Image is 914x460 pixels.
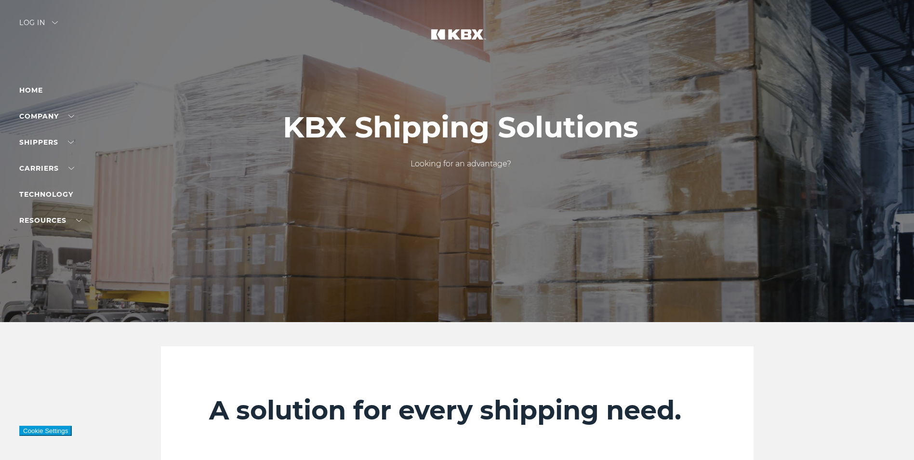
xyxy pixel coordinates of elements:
a: SHIPPERS [19,138,74,147]
a: RESOURCES [19,216,82,225]
img: arrow [52,21,58,24]
p: Looking for an advantage? [283,158,638,170]
a: Technology [19,190,73,199]
h1: KBX Shipping Solutions [283,111,638,144]
button: Cookie Settings [19,426,72,436]
a: Carriers [19,164,74,173]
img: kbx logo [421,19,493,62]
a: Home [19,86,43,95]
a: Company [19,112,74,121]
h2: A solution for every shipping need. [209,394,705,426]
div: Log in [19,19,58,33]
